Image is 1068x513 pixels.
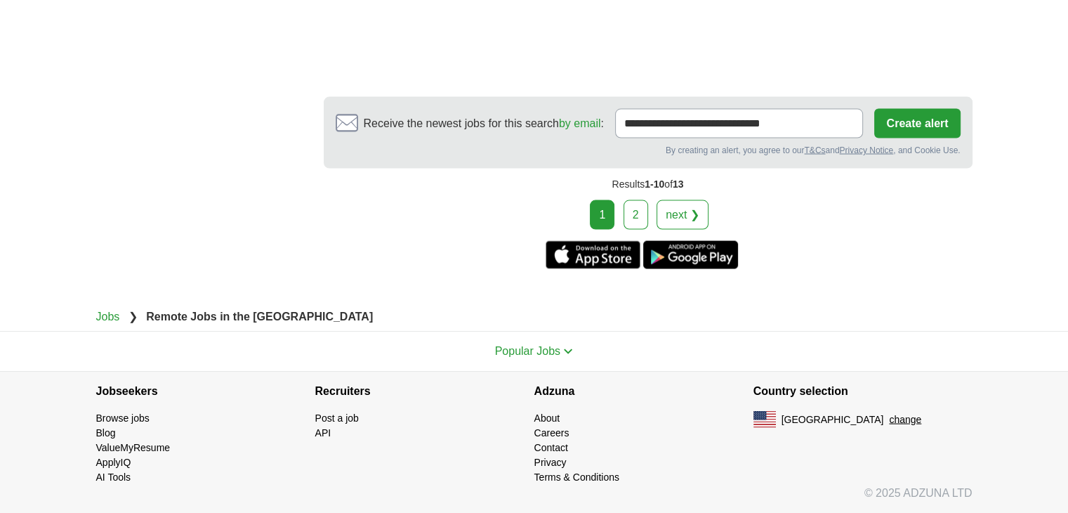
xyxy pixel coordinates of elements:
a: Careers [534,427,569,439]
a: API [315,427,331,439]
div: By creating an alert, you agree to our and , and Cookie Use. [336,144,961,157]
div: 1 [590,200,614,230]
div: Results of [324,169,973,200]
a: Get the iPhone app [546,241,640,269]
img: US flag [753,411,776,428]
a: T&Cs [804,145,825,155]
span: [GEOGRAPHIC_DATA] [782,413,884,427]
a: Post a job [315,413,359,424]
a: Privacy [534,457,567,468]
span: Popular Jobs [495,345,560,357]
a: Blog [96,427,116,439]
a: next ❯ [657,200,708,230]
a: Terms & Conditions [534,472,619,483]
img: toggle icon [563,349,573,355]
div: © 2025 ADZUNA LTD [85,485,984,513]
button: change [889,413,921,427]
strong: Remote Jobs in the [GEOGRAPHIC_DATA] [146,311,373,323]
a: Privacy Notice [839,145,893,155]
span: ❯ [128,311,138,323]
button: Create alert [874,109,960,138]
span: 1-10 [645,178,664,190]
a: About [534,413,560,424]
a: AI Tools [96,472,131,483]
a: 2 [624,200,648,230]
a: Get the Android app [643,241,738,269]
a: Contact [534,442,568,453]
a: ValueMyResume [96,442,171,453]
a: ApplyIQ [96,457,131,468]
a: Browse jobs [96,413,150,424]
span: 13 [673,178,684,190]
h4: Country selection [753,372,973,411]
span: Receive the newest jobs for this search : [364,115,604,132]
a: Jobs [96,311,120,323]
a: by email [559,117,601,129]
